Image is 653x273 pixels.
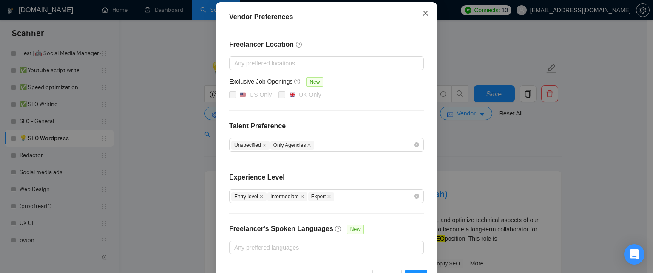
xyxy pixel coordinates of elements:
span: close [307,143,311,147]
img: 🇬🇧 [290,92,295,98]
span: Only Agencies [270,141,315,150]
div: Vendor Preferences [229,12,424,22]
span: close [327,194,331,199]
h4: Talent Preference [229,121,424,131]
div: UK Only [299,90,321,99]
button: Close [414,2,437,25]
h4: Freelancer Location [229,39,424,50]
span: question-circle [296,41,303,48]
span: New [306,77,323,87]
span: close [300,194,304,199]
span: close [262,143,267,147]
span: close-circle [414,142,419,147]
h4: Freelancer's Spoken Languages [229,224,333,234]
span: close [259,194,264,199]
h4: Experience Level [229,172,285,183]
span: Expert [308,192,335,201]
div: US Only [250,90,272,99]
span: close [422,10,429,17]
span: question-circle [294,78,301,85]
span: Intermediate [267,192,307,201]
span: close-circle [414,194,419,199]
h5: Exclusive Job Openings [229,77,292,86]
span: Entry level [231,192,267,201]
span: Unspecified [231,141,270,150]
span: question-circle [335,225,342,232]
img: 🇺🇸 [240,92,246,98]
div: Open Intercom Messenger [624,244,644,265]
span: New [347,225,364,234]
